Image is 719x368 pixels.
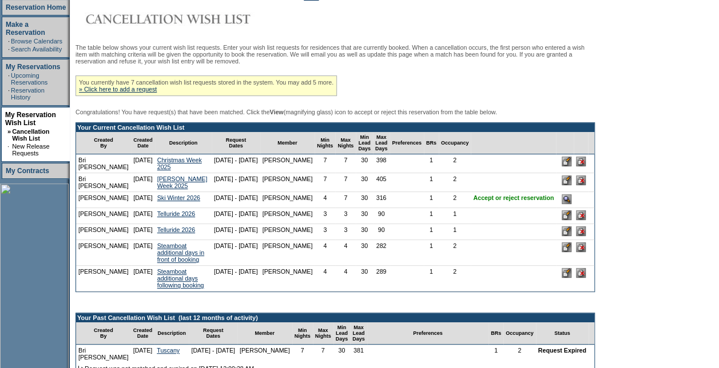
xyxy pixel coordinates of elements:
[315,192,335,208] td: 4
[503,345,536,363] td: 2
[576,268,586,278] input: Delete this Request
[373,132,390,154] td: Max Lead Days
[11,38,62,45] a: Browse Calendars
[76,192,131,208] td: [PERSON_NAME]
[76,345,131,363] td: Bri [PERSON_NAME]
[76,7,304,30] img: Cancellation Wish List
[79,86,157,93] a: » Click here to add a request
[131,322,155,345] td: Created Date
[373,208,390,224] td: 90
[76,154,131,173] td: Bri [PERSON_NAME]
[390,132,424,154] td: Preferences
[8,72,10,86] td: ·
[356,208,373,224] td: 30
[356,266,373,291] td: 30
[157,175,208,189] a: [PERSON_NAME] Week 2025
[335,266,356,291] td: 4
[237,345,292,363] td: [PERSON_NAME]
[424,208,439,224] td: 1
[562,242,571,252] input: Edit this Request
[157,157,202,170] a: Christmas Week 2025
[335,173,356,192] td: 7
[536,322,589,345] td: Status
[335,192,356,208] td: 7
[315,224,335,240] td: 3
[6,167,49,175] a: My Contracts
[131,154,155,173] td: [DATE]
[214,175,258,182] nobr: [DATE] - [DATE]
[424,132,439,154] td: BRs
[424,266,439,291] td: 1
[439,154,471,173] td: 2
[373,154,390,173] td: 398
[260,132,315,154] td: Member
[373,192,390,208] td: 316
[260,154,315,173] td: [PERSON_NAME]
[356,132,373,154] td: Min Lead Days
[315,208,335,224] td: 3
[260,240,315,266] td: [PERSON_NAME]
[356,240,373,266] td: 30
[212,132,260,154] td: Request Dates
[157,226,195,233] a: Telluride 2026
[576,226,586,236] input: Delete this Request
[350,322,367,345] td: Max Lead Days
[11,87,45,101] a: Reservation History
[562,157,571,166] input: Edit this Request
[576,242,586,252] input: Delete this Request
[189,322,237,345] td: Request Dates
[8,46,10,53] td: ·
[237,322,292,345] td: Member
[260,208,315,224] td: [PERSON_NAME]
[333,322,351,345] td: Min Lead Days
[260,224,315,240] td: [PERSON_NAME]
[335,132,356,154] td: Max Nights
[315,154,335,173] td: 7
[155,132,212,154] td: Description
[260,266,315,291] td: [PERSON_NAME]
[503,322,536,345] td: Occupancy
[576,175,586,185] input: Delete this Request
[562,226,571,236] input: Edit this Request
[439,208,471,224] td: 1
[576,157,586,166] input: Delete this Request
[333,345,351,363] td: 30
[439,266,471,291] td: 2
[154,322,189,345] td: Description
[315,240,335,266] td: 4
[7,143,11,157] td: ·
[313,345,333,363] td: 7
[214,268,258,275] nobr: [DATE] - [DATE]
[260,173,315,192] td: [PERSON_NAME]
[131,224,155,240] td: [DATE]
[315,266,335,291] td: 4
[214,194,258,201] nobr: [DATE] - [DATE]
[157,210,195,217] a: Telluride 2026
[488,322,503,345] td: BRs
[76,224,131,240] td: [PERSON_NAME]
[439,173,471,192] td: 2
[214,226,258,233] nobr: [DATE] - [DATE]
[424,224,439,240] td: 1
[335,208,356,224] td: 3
[76,173,131,192] td: Bri [PERSON_NAME]
[6,21,45,37] a: Make a Reservation
[313,322,333,345] td: Max Nights
[7,128,11,135] b: »
[356,224,373,240] td: 30
[424,192,439,208] td: 1
[373,173,390,192] td: 405
[260,192,315,208] td: [PERSON_NAME]
[191,347,235,354] nobr: [DATE] - [DATE]
[76,123,594,132] td: Your Current Cancellation Wish List
[12,143,49,157] a: New Release Requests
[131,173,155,192] td: [DATE]
[131,266,155,291] td: [DATE]
[131,192,155,208] td: [DATE]
[11,72,47,86] a: Upcoming Reservations
[350,345,367,363] td: 381
[292,322,313,345] td: Min Nights
[6,63,60,71] a: My Reservations
[335,240,356,266] td: 4
[131,240,155,266] td: [DATE]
